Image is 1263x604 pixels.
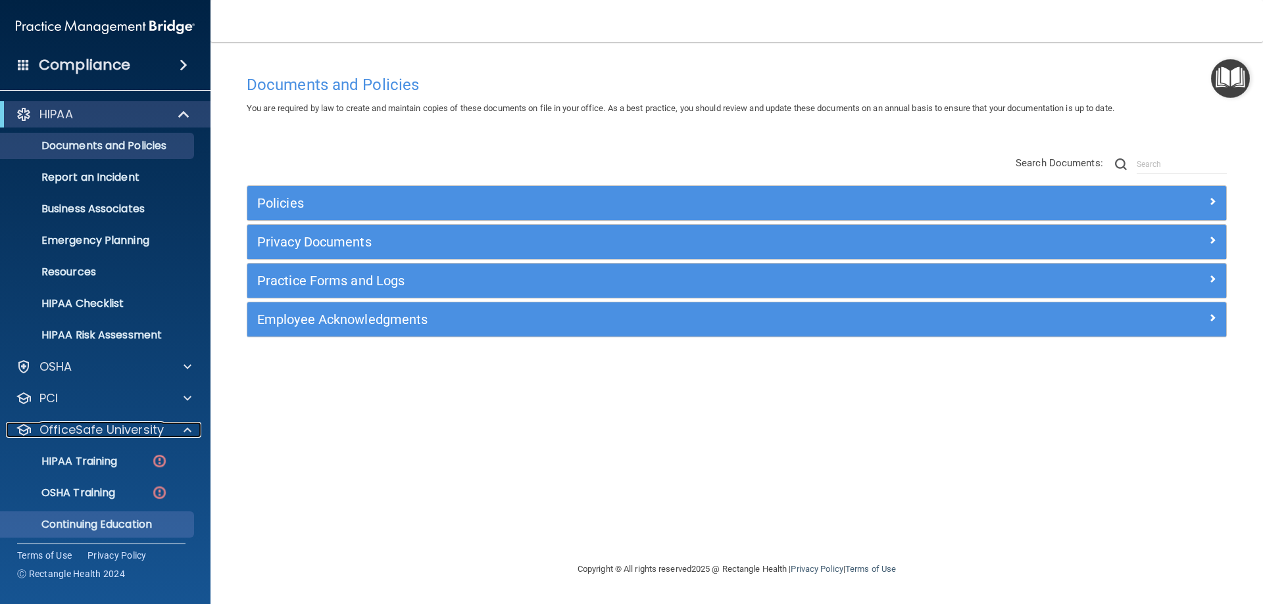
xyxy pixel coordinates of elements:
[17,567,125,580] span: Ⓒ Rectangle Health 2024
[257,235,972,249] h5: Privacy Documents
[257,196,972,210] h5: Policies
[247,76,1227,93] h4: Documents and Policies
[39,106,73,122] p: HIPAA
[16,359,191,375] a: OSHA
[497,548,977,590] div: Copyright © All rights reserved 2025 @ Rectangle Health | |
[1211,59,1250,98] button: Open Resource Center
[39,359,72,375] p: OSHA
[9,202,188,216] p: Business Associates
[845,564,896,574] a: Terms of Use
[16,390,191,406] a: PCI
[9,171,188,184] p: Report an Incident
[9,518,188,531] p: Continuing Education
[257,231,1216,252] a: Privacy Documents
[39,390,58,406] p: PCI
[257,312,972,327] h5: Employee Acknowledgments
[17,549,72,562] a: Terms of Use
[151,453,168,469] img: danger-circle.6113f641.png
[257,270,1216,291] a: Practice Forms and Logs
[39,422,164,438] p: OfficeSafe University
[151,484,168,501] img: danger-circle.6113f641.png
[257,309,1216,330] a: Employee Acknowledgments
[247,103,1114,113] span: You are required by law to create and maintain copies of these documents on file in your office. ...
[16,14,195,40] img: PMB logo
[791,564,843,574] a: Privacy Policy
[1016,157,1103,169] span: Search Documents:
[9,297,188,310] p: HIPAA Checklist
[9,455,117,468] p: HIPAA Training
[9,139,188,152] p: Documents and Policies
[16,106,191,122] a: HIPAA
[9,266,188,279] p: Resources
[39,56,130,74] h4: Compliance
[1115,158,1127,170] img: ic-search.3b580494.png
[1137,154,1227,174] input: Search
[9,234,188,247] p: Emergency Planning
[257,273,972,288] h5: Practice Forms and Logs
[9,486,115,499] p: OSHA Training
[257,193,1216,214] a: Policies
[9,329,188,342] p: HIPAA Risk Assessment
[87,549,147,562] a: Privacy Policy
[16,422,191,438] a: OfficeSafe University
